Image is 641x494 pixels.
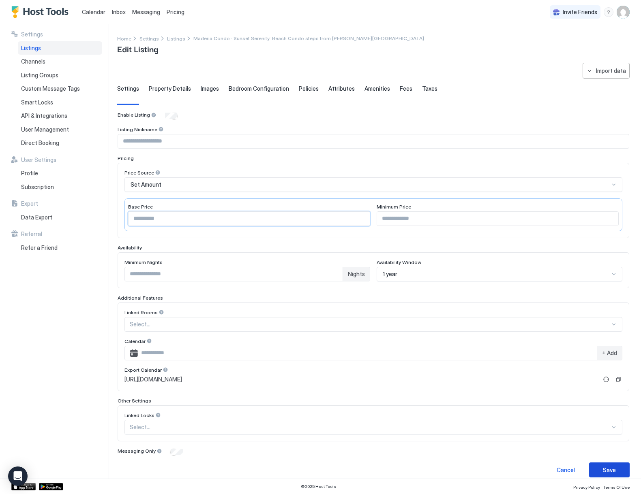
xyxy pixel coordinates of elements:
span: Taxes [422,85,437,92]
button: Copy [614,375,622,383]
button: Cancel [545,462,586,477]
input: Input Field [377,212,618,226]
span: Enable Listing [118,112,150,118]
span: Listing Groups [21,72,58,79]
a: Custom Message Tags [18,82,102,96]
span: Calendar [124,338,146,344]
span: Policies [299,85,319,92]
span: Settings [139,36,159,42]
span: Breadcrumb [193,35,424,41]
div: Open Intercom Messenger [8,466,28,486]
span: Bedroom Configuration [229,85,289,92]
span: Attributes [328,85,355,92]
button: Refresh [601,375,611,384]
a: Messaging [132,8,160,16]
span: Listing Nickname [118,126,157,132]
a: Listing Groups [18,68,102,82]
button: Import data [583,63,630,79]
input: Input Field [118,134,629,148]
span: Settings [117,85,139,92]
span: Amenities [364,85,390,92]
span: Listings [167,36,185,42]
span: Terms Of Use [603,485,630,490]
a: Inbox [112,8,126,16]
span: Linked Locks [124,412,154,418]
span: Availability Window [377,259,421,265]
span: Invite Friends [563,9,597,16]
span: Additional Features [118,295,163,301]
a: Listings [167,34,185,43]
span: Nights [348,270,365,278]
button: Save [589,462,630,477]
input: Input Field [125,267,343,281]
a: Subscription [18,180,102,194]
span: Price Source [124,170,154,176]
span: Privacy Policy [573,485,600,490]
a: Listings [18,41,102,55]
span: Minimum Nights [124,259,163,265]
span: Set Amount [131,181,161,188]
a: Direct Booking [18,136,102,150]
a: Calendar [82,8,105,16]
span: User Settings [21,156,56,164]
span: Images [201,85,219,92]
span: Profile [21,170,38,177]
span: © 2025 Host Tools [301,484,336,489]
a: Smart Locks [18,96,102,109]
span: Property Details [149,85,191,92]
div: Import data [596,66,626,75]
span: [URL][DOMAIN_NAME] [124,376,182,383]
a: Home [117,34,131,43]
span: Linked Rooms [124,309,158,315]
span: Settings [21,31,43,38]
span: Home [117,36,131,42]
span: Other Settings [118,398,151,404]
span: Listings [21,45,41,52]
a: Refer a Friend [18,241,102,255]
span: Referral [21,230,42,238]
span: Messaging [132,9,160,15]
span: User Management [21,126,69,133]
span: Data Export [21,214,52,221]
a: Host Tools Logo [11,6,72,18]
span: Minimum Price [377,204,411,210]
div: Breadcrumb [167,34,185,43]
input: Input Field [138,346,597,360]
span: Inbox [112,9,126,15]
span: Pricing [167,9,184,16]
a: User Management [18,123,102,136]
div: Breadcrumb [139,34,159,43]
a: Settings [139,34,159,43]
span: Edit Listing [117,43,158,55]
a: Channels [18,55,102,68]
a: Data Export [18,211,102,224]
input: Input Field [129,212,370,226]
span: Subscription [21,183,54,191]
span: Direct Booking [21,139,59,147]
span: Availability [118,245,142,251]
div: Breadcrumb [117,34,131,43]
span: Refer a Friend [21,244,58,251]
span: Fees [400,85,412,92]
span: 1 year [383,270,397,278]
a: Profile [18,166,102,180]
div: menu [604,7,613,17]
span: Export [21,200,38,207]
span: Export Calendar [124,367,162,373]
a: Terms Of Use [603,482,630,491]
span: Calendar [82,9,105,15]
div: App Store [11,483,36,490]
span: + Add [602,349,617,357]
div: User profile [617,6,630,19]
a: Google Play Store [39,483,63,490]
span: Custom Message Tags [21,85,80,92]
a: Privacy Policy [573,482,600,491]
div: Save [603,466,616,474]
span: Base Price [128,204,153,210]
span: Smart Locks [21,99,53,106]
span: Messaging Only [118,448,156,454]
a: [URL][DOMAIN_NAME] [124,376,598,383]
span: Channels [21,58,45,65]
